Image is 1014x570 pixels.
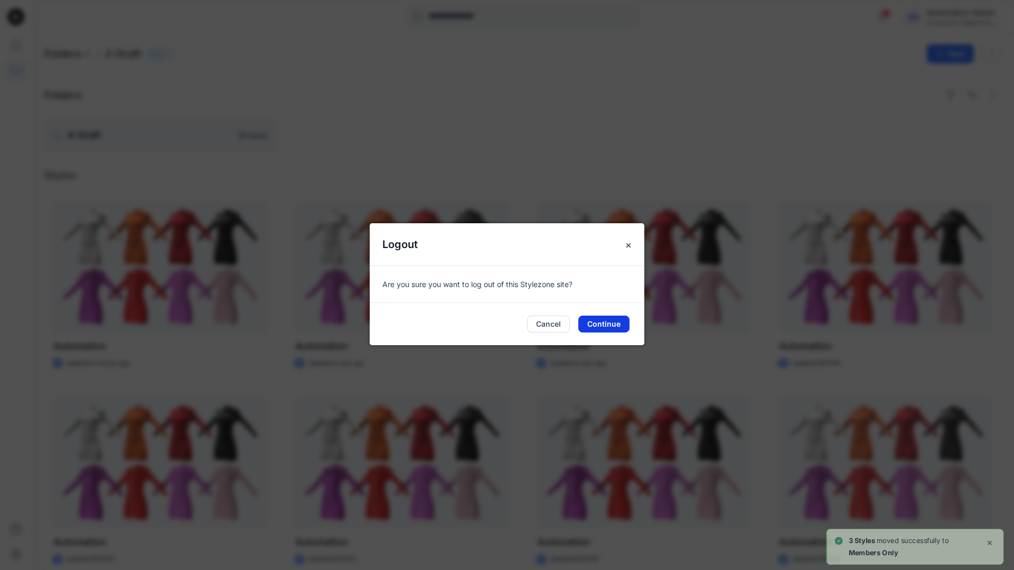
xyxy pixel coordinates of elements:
[382,279,632,290] p: Are you sure you want to log out of this Stylezone site?
[815,524,1014,570] div: Notifications-bottom-right
[578,316,630,332] button: Continue
[370,223,430,265] h5: Logout
[619,236,638,255] button: Close
[849,548,898,557] b: Members Only
[527,316,570,332] button: Cancel
[849,536,877,545] b: 3 Styles
[849,535,978,559] p: moved successfully to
